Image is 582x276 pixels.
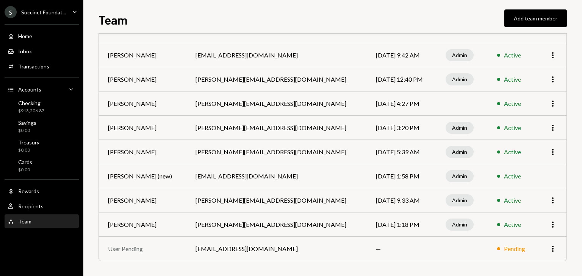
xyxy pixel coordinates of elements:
td: [PERSON_NAME] [99,91,186,116]
div: Accounts [18,86,41,93]
a: Cards$0.00 [5,157,79,175]
div: Active [504,220,521,229]
div: Admin [446,170,474,182]
td: [PERSON_NAME] (new) [99,164,186,188]
td: [DATE] 5:39 AM [367,140,436,164]
div: Active [504,51,521,60]
div: $0.00 [18,167,32,173]
a: Rewards [5,184,79,198]
td: [DATE] 3:20 PM [367,116,436,140]
td: [DATE] 1:58 PM [367,164,436,188]
a: Savings$0.00 [5,117,79,135]
a: Home [5,29,79,43]
td: [EMAIL_ADDRESS][DOMAIN_NAME] [186,237,367,261]
div: $0.00 [18,147,39,154]
td: [PERSON_NAME] [99,212,186,237]
td: [PERSON_NAME] [99,188,186,212]
a: Team [5,214,79,228]
td: [PERSON_NAME][EMAIL_ADDRESS][DOMAIN_NAME] [186,67,367,91]
td: [PERSON_NAME] [99,116,186,140]
div: Pending [504,244,525,253]
td: [PERSON_NAME] [99,67,186,91]
div: $913,206.87 [18,108,44,114]
a: Treasury$0.00 [5,137,79,155]
div: Recipients [18,203,44,209]
div: Admin [446,146,474,158]
a: Recipients [5,199,79,213]
td: — [367,237,436,261]
a: Transactions [5,59,79,73]
div: Cards [18,159,32,165]
button: Add team member [504,9,567,27]
td: [DATE] 1:18 PM [367,212,436,237]
div: Admin [446,73,474,85]
div: Savings [18,119,36,126]
div: Rewards [18,188,39,194]
div: Active [504,75,521,84]
div: Treasury [18,139,39,146]
a: Accounts [5,82,79,96]
div: Admin [446,219,474,231]
div: $0.00 [18,127,36,134]
td: [PERSON_NAME] [99,43,186,67]
div: Active [504,196,521,205]
td: [PERSON_NAME][EMAIL_ADDRESS][DOMAIN_NAME] [186,116,367,140]
td: [EMAIL_ADDRESS][DOMAIN_NAME] [186,164,367,188]
td: [EMAIL_ADDRESS][DOMAIN_NAME] [186,43,367,67]
td: [PERSON_NAME][EMAIL_ADDRESS][DOMAIN_NAME] [186,188,367,212]
h1: Team [99,12,128,27]
div: Admin [446,49,474,61]
td: [PERSON_NAME][EMAIL_ADDRESS][DOMAIN_NAME] [186,140,367,164]
div: Transactions [18,63,49,70]
td: [DATE] 4:27 PM [367,91,436,116]
td: [DATE] 12:40 PM [367,67,436,91]
a: Inbox [5,44,79,58]
div: Active [504,147,521,157]
div: Admin [446,194,474,206]
a: Checking$913,206.87 [5,98,79,116]
td: [PERSON_NAME][EMAIL_ADDRESS][DOMAIN_NAME] [186,212,367,237]
div: Checking [18,100,44,106]
td: [PERSON_NAME] [99,140,186,164]
div: Inbox [18,48,32,54]
div: S [5,6,17,18]
div: Active [504,99,521,108]
td: [DATE] 9:33 AM [367,188,436,212]
div: Active [504,123,521,132]
td: [DATE] 9:42 AM [367,43,436,67]
div: Active [504,172,521,181]
div: Succinct Foundat... [21,9,66,16]
td: [PERSON_NAME][EMAIL_ADDRESS][DOMAIN_NAME] [186,91,367,116]
div: Team [18,218,31,225]
div: Admin [446,122,474,134]
div: User Pending [108,244,177,253]
div: Home [18,33,32,39]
